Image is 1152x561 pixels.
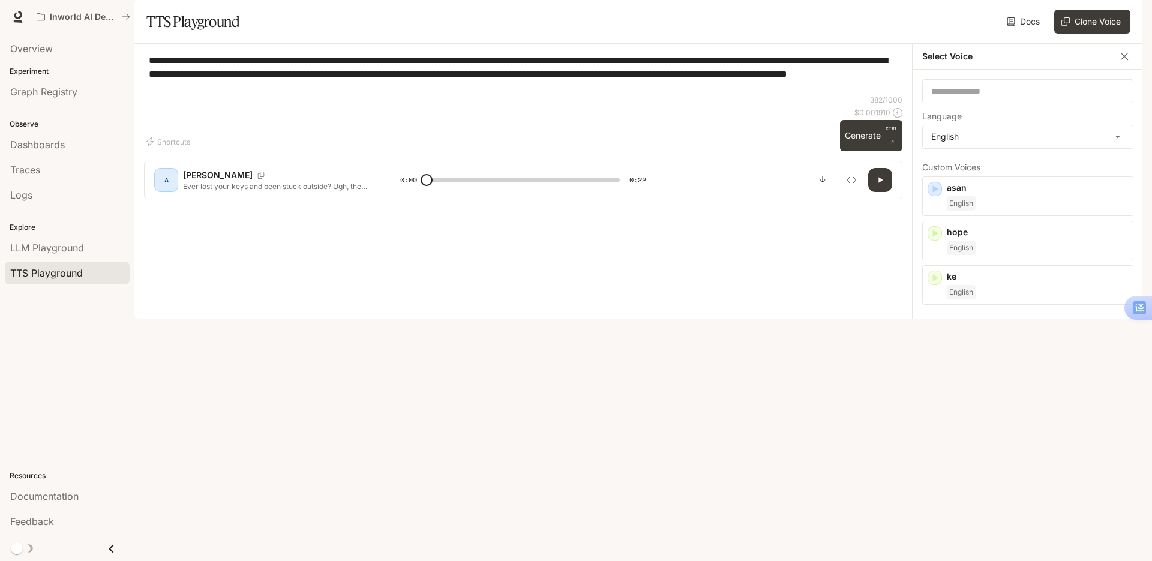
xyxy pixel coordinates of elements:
[947,285,976,299] span: English
[183,169,253,181] p: [PERSON_NAME]
[922,112,962,121] p: Language
[947,182,1128,194] p: asan
[157,170,176,190] div: A
[31,5,136,29] button: All workspaces
[854,107,890,118] p: $ 0.001910
[870,95,902,105] p: 382 / 1000
[922,163,1133,172] p: Custom Voices
[253,172,269,179] button: Copy Voice ID
[183,181,371,191] p: Ever lost your keys and been stuck outside? Ugh, the worst! This smart lock’s a total lifesaver. ...
[923,125,1133,148] div: English
[1004,10,1045,34] a: Docs
[947,196,976,211] span: English
[840,120,902,151] button: GenerateCTRL +⏎
[839,168,863,192] button: Inspect
[1054,10,1130,34] button: Clone Voice
[886,125,898,146] p: ⏎
[50,12,117,22] p: Inworld AI Demos
[947,226,1128,238] p: hope
[886,125,898,139] p: CTRL +
[811,168,835,192] button: Download audio
[146,10,239,34] h1: TTS Playground
[144,132,195,151] button: Shortcuts
[947,241,976,255] span: English
[629,174,646,186] span: 0:22
[400,174,417,186] span: 0:00
[947,271,1128,283] p: ke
